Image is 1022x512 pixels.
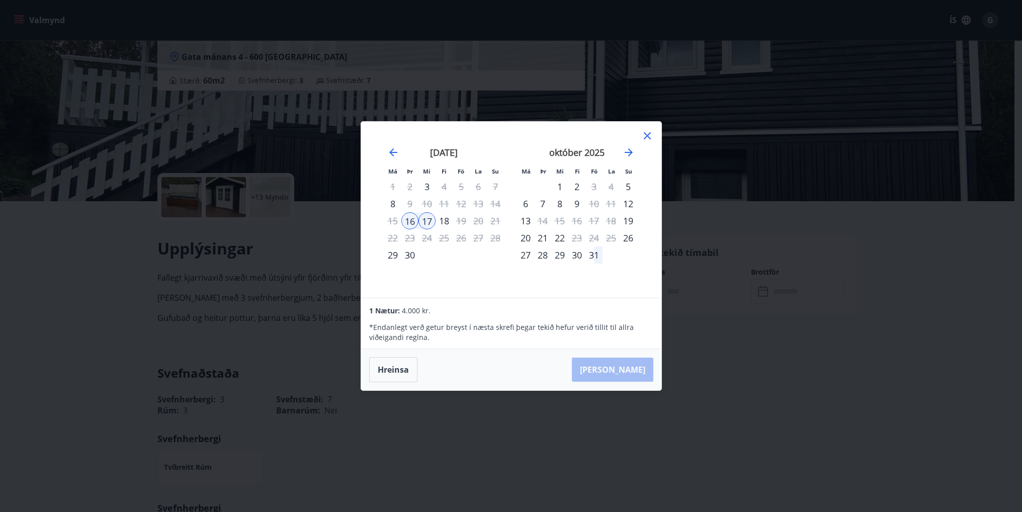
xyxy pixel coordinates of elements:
td: Selected as start date. þriðjudagur, 16. september 2025 [401,212,418,229]
td: Choose þriðjudagur, 14. október 2025 as your check-in date. It’s available. [534,212,551,229]
td: Not available. miðvikudagur, 15. október 2025 [551,212,568,229]
div: 27 [517,246,534,264]
button: Hreinsa [369,357,417,382]
td: Not available. þriðjudagur, 23. september 2025 [401,229,418,246]
td: Choose miðvikudagur, 22. október 2025 as your check-in date. It’s available. [551,229,568,246]
td: Not available. fimmtudagur, 16. október 2025 [568,212,585,229]
td: Choose mánudagur, 27. október 2025 as your check-in date. It’s available. [517,246,534,264]
div: Aðeins útritun í boði [401,195,418,212]
td: Not available. föstudagur, 12. september 2025 [453,195,470,212]
td: Not available. fimmtudagur, 11. september 2025 [436,195,453,212]
td: Choose mánudagur, 8. september 2025 as your check-in date. It’s available. [384,195,401,212]
div: Move forward to switch to the next month. [623,146,635,158]
td: Not available. föstudagur, 5. september 2025 [453,178,470,195]
td: Choose mánudagur, 20. október 2025 as your check-in date. It’s available. [517,229,534,246]
td: Choose fimmtudagur, 9. október 2025 as your check-in date. It’s available. [568,195,585,212]
div: 1 [551,178,568,195]
div: Aðeins útritun í boði [436,178,453,195]
small: Fi [442,167,447,175]
td: Choose miðvikudagur, 1. október 2025 as your check-in date. It’s available. [551,178,568,195]
small: Þr [407,167,413,175]
div: Aðeins útritun í boði [534,212,551,229]
span: 4.000 kr. [402,306,431,315]
div: Aðeins útritun í boði [585,195,603,212]
td: Choose miðvikudagur, 29. október 2025 as your check-in date. It’s available. [551,246,568,264]
td: Choose föstudagur, 3. október 2025 as your check-in date. It’s available. [585,178,603,195]
small: Fö [591,167,598,175]
div: Aðeins innritun í boði [620,212,637,229]
td: Choose fimmtudagur, 2. október 2025 as your check-in date. It’s available. [568,178,585,195]
td: Choose þriðjudagur, 7. október 2025 as your check-in date. It’s available. [534,195,551,212]
div: 17 [418,212,436,229]
small: La [475,167,482,175]
td: Choose mánudagur, 6. október 2025 as your check-in date. It’s available. [517,195,534,212]
td: Choose sunnudagur, 19. október 2025 as your check-in date. It’s available. [620,212,637,229]
small: Su [492,167,499,175]
div: Aðeins innritun í boði [418,178,436,195]
div: Calendar [373,134,649,286]
small: Fö [458,167,464,175]
td: Choose þriðjudagur, 30. september 2025 as your check-in date. It’s available. [401,246,418,264]
td: Choose föstudagur, 19. september 2025 as your check-in date. It’s available. [453,212,470,229]
strong: [DATE] [430,146,458,158]
td: Not available. föstudagur, 26. september 2025 [453,229,470,246]
div: 28 [534,246,551,264]
td: Choose föstudagur, 31. október 2025 as your check-in date. It’s available. [585,246,603,264]
div: 8 [551,195,568,212]
td: Not available. mánudagur, 1. september 2025 [384,178,401,195]
td: Not available. sunnudagur, 7. september 2025 [487,178,504,195]
small: Má [522,167,531,175]
td: Not available. laugardagur, 11. október 2025 [603,195,620,212]
div: Aðeins útritun í boði [585,178,603,195]
div: 2 [568,178,585,195]
div: 31 [585,246,603,264]
td: Choose þriðjudagur, 28. október 2025 as your check-in date. It’s available. [534,246,551,264]
div: Aðeins innritun í boði [620,178,637,195]
td: Choose föstudagur, 10. október 2025 as your check-in date. It’s available. [585,195,603,212]
small: Mi [423,167,431,175]
td: Choose þriðjudagur, 21. október 2025 as your check-in date. It’s available. [534,229,551,246]
div: 13 [517,212,534,229]
td: Choose fimmtudagur, 4. september 2025 as your check-in date. It’s available. [436,178,453,195]
td: Not available. laugardagur, 4. október 2025 [603,178,620,195]
td: Selected as end date. miðvikudagur, 17. september 2025 [418,212,436,229]
div: 30 [401,246,418,264]
td: Choose fimmtudagur, 23. október 2025 as your check-in date. It’s available. [568,229,585,246]
small: Fi [575,167,580,175]
div: 22 [551,229,568,246]
div: 20 [517,229,534,246]
p: * Endanlegt verð getur breyst í næsta skrefi þegar tekið hefur verið tillit til allra viðeigandi ... [369,322,653,343]
div: Aðeins útritun í boði [568,229,585,246]
td: Not available. fimmtudagur, 25. september 2025 [436,229,453,246]
small: Má [388,167,397,175]
td: Not available. laugardagur, 20. september 2025 [470,212,487,229]
td: Choose þriðjudagur, 9. september 2025 as your check-in date. It’s available. [401,195,418,212]
div: Aðeins innritun í boði [620,195,637,212]
td: Not available. þriðjudagur, 2. september 2025 [401,178,418,195]
td: Not available. miðvikudagur, 24. september 2025 [418,229,436,246]
td: Choose sunnudagur, 26. október 2025 as your check-in date. It’s available. [620,229,637,246]
small: La [608,167,615,175]
td: Not available. sunnudagur, 21. september 2025 [487,212,504,229]
td: Not available. sunnudagur, 28. september 2025 [487,229,504,246]
small: Þr [540,167,546,175]
td: Choose fimmtudagur, 18. september 2025 as your check-in date. It’s available. [436,212,453,229]
td: Not available. föstudagur, 24. október 2025 [585,229,603,246]
div: 7 [534,195,551,212]
td: Choose fimmtudagur, 30. október 2025 as your check-in date. It’s available. [568,246,585,264]
td: Not available. miðvikudagur, 10. september 2025 [418,195,436,212]
td: Not available. laugardagur, 6. september 2025 [470,178,487,195]
small: Mi [556,167,564,175]
td: Choose sunnudagur, 5. október 2025 as your check-in date. It’s available. [620,178,637,195]
td: Not available. laugardagur, 13. september 2025 [470,195,487,212]
td: Not available. laugardagur, 27. september 2025 [470,229,487,246]
td: Choose miðvikudagur, 8. október 2025 as your check-in date. It’s available. [551,195,568,212]
td: Choose miðvikudagur, 3. september 2025 as your check-in date. It’s available. [418,178,436,195]
td: Choose mánudagur, 29. september 2025 as your check-in date. It’s available. [384,246,401,264]
div: Aðeins útritun í boði [453,212,470,229]
td: Choose sunnudagur, 12. október 2025 as your check-in date. It’s available. [620,195,637,212]
td: Not available. föstudagur, 17. október 2025 [585,212,603,229]
td: Not available. laugardagur, 18. október 2025 [603,212,620,229]
div: Move backward to switch to the previous month. [387,146,399,158]
small: Su [625,167,632,175]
